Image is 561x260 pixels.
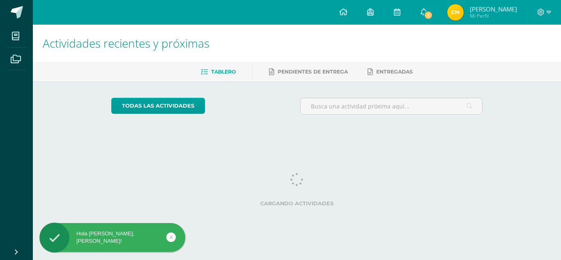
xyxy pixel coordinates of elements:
img: 3539216fffea41f153926d05c68914f5.png [447,4,464,21]
div: Hola [PERSON_NAME], [PERSON_NAME]! [39,230,185,245]
span: 1 [424,11,433,20]
a: todas las Actividades [111,98,205,114]
span: Actividades recientes y próximas [43,35,209,51]
a: Entregadas [368,65,413,78]
span: Mi Perfil [470,12,517,19]
span: Pendientes de entrega [278,69,348,75]
a: Pendientes de entrega [269,65,348,78]
input: Busca una actividad próxima aquí... [301,98,483,114]
span: Tablero [211,69,236,75]
a: Tablero [201,65,236,78]
label: Cargando actividades [111,200,483,207]
span: Entregadas [376,69,413,75]
span: [PERSON_NAME] [470,5,517,13]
